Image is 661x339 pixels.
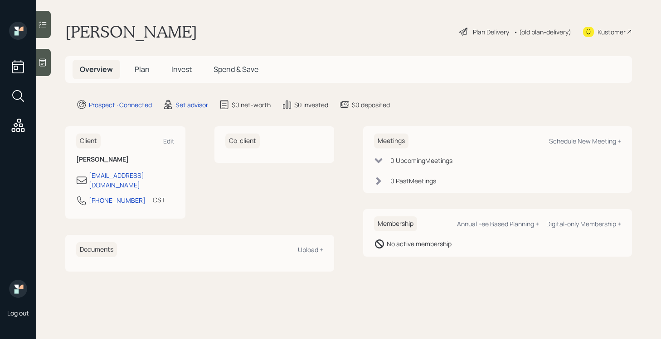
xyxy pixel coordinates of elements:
h6: Membership [374,216,417,231]
h6: Meetings [374,134,408,148]
div: Prospect · Connected [89,100,152,110]
h6: [PERSON_NAME] [76,156,175,163]
span: Plan [135,64,150,74]
div: $0 invested [294,100,328,110]
div: CST [153,195,165,205]
img: retirable_logo.png [9,280,27,298]
div: [PHONE_NUMBER] [89,196,146,205]
div: • (old plan-delivery) [514,27,571,37]
div: Set advisor [175,100,208,110]
div: Digital-only Membership + [546,220,621,228]
div: [EMAIL_ADDRESS][DOMAIN_NAME] [89,171,175,190]
span: Overview [80,64,113,74]
h6: Co-client [225,134,260,148]
span: Invest [171,64,192,74]
div: Kustomer [598,27,626,37]
h6: Documents [76,242,117,257]
div: Annual Fee Based Planning + [457,220,539,228]
div: Schedule New Meeting + [549,137,621,145]
div: Edit [163,137,175,145]
div: Plan Delivery [473,27,509,37]
div: No active membership [387,239,452,248]
h6: Client [76,134,101,148]
h1: [PERSON_NAME] [65,22,197,42]
div: 0 Past Meeting s [390,176,436,186]
div: Upload + [298,245,323,254]
div: Log out [7,309,29,317]
div: 0 Upcoming Meeting s [390,156,452,165]
div: $0 net-worth [232,100,271,110]
div: $0 deposited [352,100,390,110]
span: Spend & Save [214,64,258,74]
